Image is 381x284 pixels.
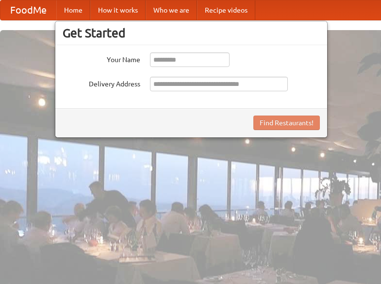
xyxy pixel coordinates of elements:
[197,0,255,20] a: Recipe videos
[90,0,146,20] a: How it works
[0,0,56,20] a: FoodMe
[253,116,320,130] button: Find Restaurants!
[63,77,140,89] label: Delivery Address
[146,0,197,20] a: Who we are
[56,0,90,20] a: Home
[63,26,320,40] h3: Get Started
[63,52,140,65] label: Your Name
